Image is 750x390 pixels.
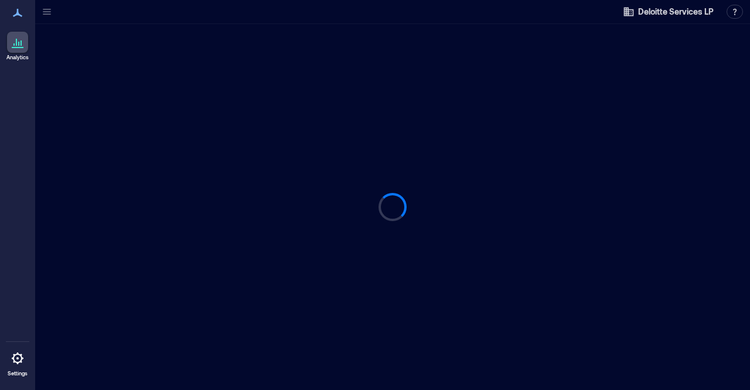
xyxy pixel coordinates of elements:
[3,28,32,65] a: Analytics
[619,2,717,21] button: Deloitte Services LP
[6,54,29,61] p: Analytics
[4,344,32,381] a: Settings
[8,370,28,377] p: Settings
[638,6,714,18] span: Deloitte Services LP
